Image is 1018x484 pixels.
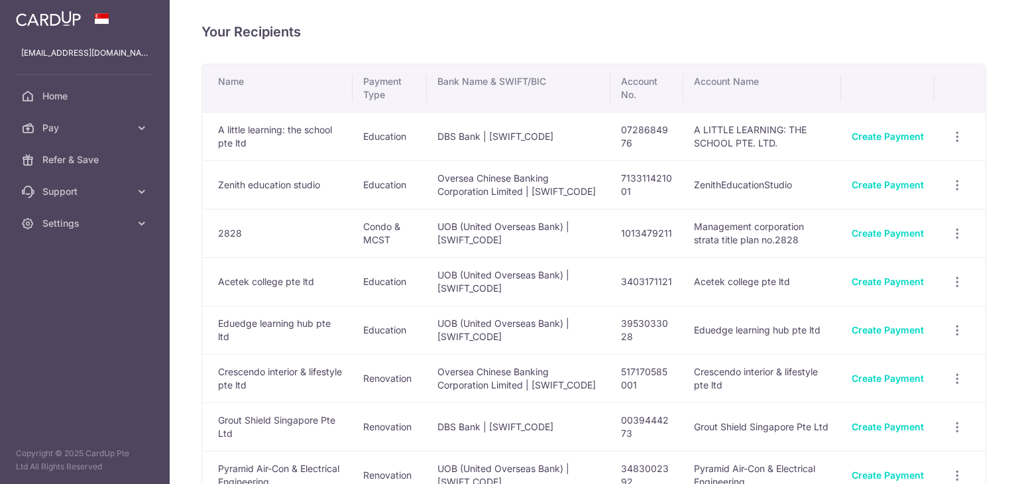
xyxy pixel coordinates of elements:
[201,21,986,42] h4: Your Recipients
[683,306,841,354] td: Eduedge learning hub pte ltd
[852,373,924,384] a: Create Payment
[202,64,353,112] th: Name
[353,160,427,209] td: Education
[683,209,841,257] td: Management corporation strata title plan no.2828
[933,444,1005,477] iframe: Opens a widget where you can find more information
[353,257,427,306] td: Education
[353,64,427,112] th: Payment Type
[202,354,353,402] td: Crescendo interior & lifestyle pte ltd
[42,217,130,230] span: Settings
[427,112,610,160] td: DBS Bank | [SWIFT_CODE]
[42,153,130,166] span: Refer & Save
[852,179,924,190] a: Create Payment
[16,11,81,27] img: CardUp
[610,257,683,306] td: 3403171121
[202,257,353,306] td: Acetek college pte ltd
[683,112,841,160] td: A LITTLE LEARNING: THE SCHOOL PTE. LTD.
[683,257,841,306] td: Acetek college pte ltd
[21,46,148,60] p: [EMAIL_ADDRESS][DOMAIN_NAME]
[852,324,924,335] a: Create Payment
[202,402,353,451] td: Grout Shield Singapore Pte Ltd
[852,131,924,142] a: Create Payment
[202,209,353,257] td: 2828
[852,227,924,239] a: Create Payment
[353,209,427,257] td: Condo & MCST
[427,257,610,306] td: UOB (United Overseas Bank) | [SWIFT_CODE]
[683,64,841,112] th: Account Name
[427,354,610,402] td: Oversea Chinese Banking Corporation Limited | [SWIFT_CODE]
[42,185,130,198] span: Support
[353,402,427,451] td: Renovation
[683,354,841,402] td: Crescendo interior & lifestyle pte ltd
[610,160,683,209] td: 713311421001
[427,209,610,257] td: UOB (United Overseas Bank) | [SWIFT_CODE]
[610,209,683,257] td: 1013479211
[610,402,683,451] td: 0039444273
[610,306,683,354] td: 3953033028
[427,306,610,354] td: UOB (United Overseas Bank) | [SWIFT_CODE]
[852,469,924,481] a: Create Payment
[202,160,353,209] td: Zenith education studio
[353,354,427,402] td: Renovation
[683,402,841,451] td: Grout Shield Singapore Pte Ltd
[202,112,353,160] td: A little learning: the school pte ltd
[427,402,610,451] td: DBS Bank | [SWIFT_CODE]
[42,90,130,103] span: Home
[353,112,427,160] td: Education
[610,64,683,112] th: Account No.
[202,306,353,354] td: Eduedge learning hub pte ltd
[610,354,683,402] td: 517170585001
[610,112,683,160] td: 0728684976
[427,160,610,209] td: Oversea Chinese Banking Corporation Limited | [SWIFT_CODE]
[852,421,924,432] a: Create Payment
[353,306,427,354] td: Education
[852,276,924,287] a: Create Payment
[683,160,841,209] td: ZenithEducationStudio
[427,64,610,112] th: Bank Name & SWIFT/BIC
[42,121,130,135] span: Pay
